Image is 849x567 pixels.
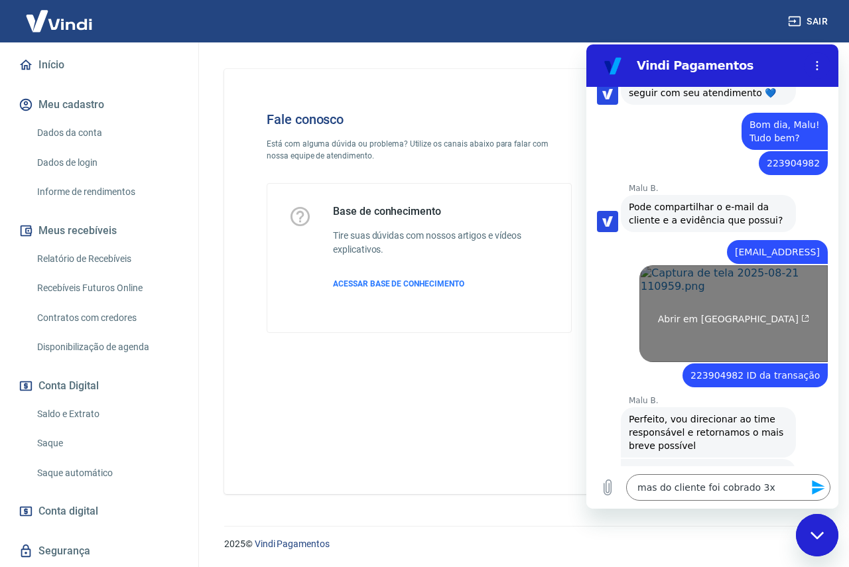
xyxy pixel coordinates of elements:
a: Saque automático [32,460,182,487]
span: Conta digital [38,502,98,521]
a: Disponibilização de agenda [32,334,182,361]
p: Está com alguma dúvida ou problema? Utilize os canais abaixo para falar com nossa equipe de atend... [267,138,572,162]
button: Meus recebíveis [16,216,182,245]
a: Informe de rendimentos [32,178,182,206]
a: Dados da conta [32,119,182,147]
a: Relatório de Recebíveis [32,245,182,273]
p: 2025 © [224,537,817,551]
button: Conta Digital [16,371,182,401]
a: Conta digital [16,497,182,526]
a: Recebíveis Futuros Online [32,275,182,302]
a: Vindi Pagamentos [255,538,330,549]
button: Sair [785,9,833,34]
img: Vindi [16,1,102,41]
a: ACESSAR BASE DE CONHECIMENTO [333,278,550,290]
a: Saldo e Extrato [32,401,182,428]
a: Dados de login [32,149,182,176]
iframe: Botão para abrir a janela de mensagens, conversa em andamento [796,514,838,556]
h5: Base de conhecimento [333,205,550,218]
span: ACESSAR BASE DE CONHECIMENTO [333,279,464,288]
a: Saque [32,430,182,457]
h6: Tire suas dúvidas com nossos artigos e vídeos explicativos. [333,229,550,257]
a: Segurança [16,536,182,566]
a: Início [16,50,182,80]
a: Contratos com credores [32,304,182,332]
button: Meu cadastro [16,90,182,119]
iframe: Janela de mensagens [586,44,838,509]
h4: Fale conosco [267,111,572,127]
